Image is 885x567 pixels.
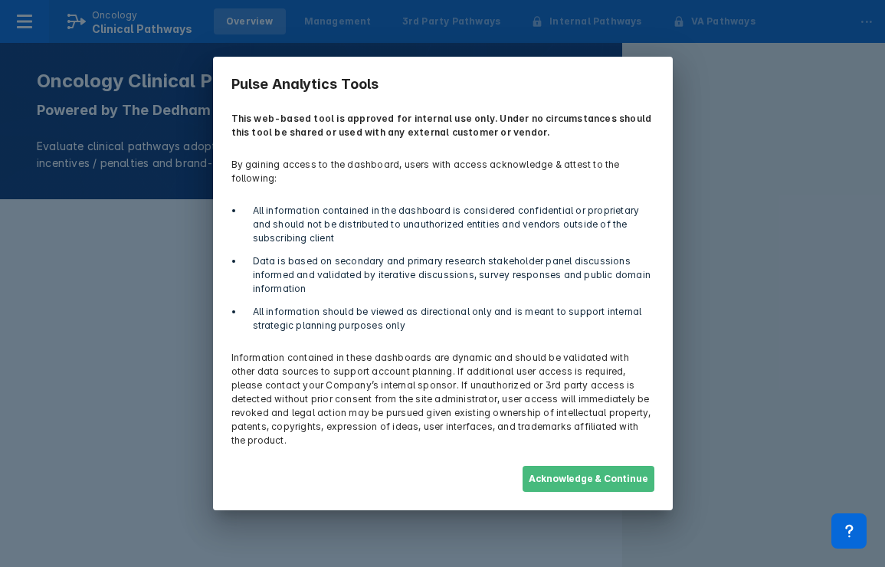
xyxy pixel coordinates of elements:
p: By gaining access to the dashboard, users with access acknowledge & attest to the following: [222,149,664,195]
li: All information contained in the dashboard is considered confidential or proprietary and should n... [244,204,654,245]
li: Data is based on secondary and primary research stakeholder panel discussions informed and valida... [244,254,654,296]
li: All information should be viewed as directional only and is meant to support internal strategic p... [244,305,654,333]
p: This web-based tool is approved for internal use only. Under no circumstances should this tool be... [222,103,664,149]
h3: Pulse Analytics Tools [222,66,664,103]
button: Acknowledge & Continue [523,466,654,492]
div: Contact Support [831,513,867,549]
p: Information contained in these dashboards are dynamic and should be validated with other data sou... [222,342,664,457]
